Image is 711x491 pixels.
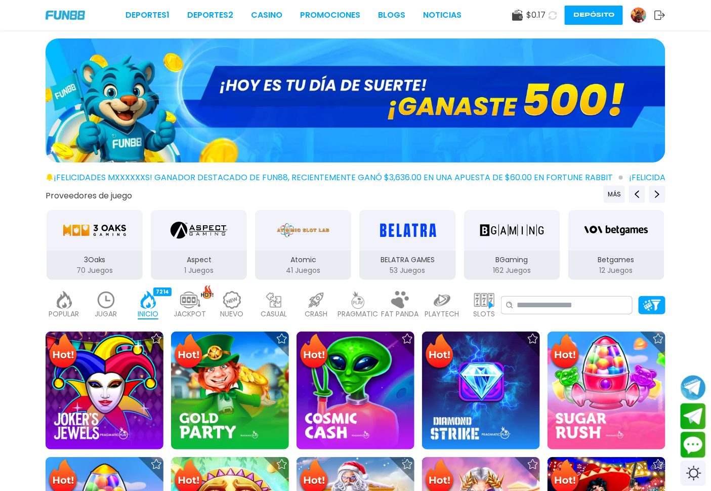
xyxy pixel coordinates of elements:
p: 162 Juegos [464,265,560,276]
img: Hot [47,333,79,372]
button: Proveedores de juego [46,190,132,201]
img: Hot [298,333,330,372]
img: pragmatic_light.webp [348,291,368,309]
img: home_active.webp [138,291,158,309]
img: Avatar [631,8,646,23]
div: 7214 [153,288,172,296]
span: $ 0.17 [526,9,546,21]
p: 41 Juegos [255,265,351,276]
img: BELATRA GAMES [375,216,439,244]
img: Hot [172,333,205,372]
img: 3Oaks [63,216,127,244]
img: Betgames [584,216,648,244]
button: BELATRA GAMES [355,209,459,281]
p: PLAYTECH [425,309,459,319]
button: Aspect [147,209,251,281]
button: Join telegram [681,403,706,430]
button: Depósito [565,6,623,25]
button: Contact customer service [681,432,706,458]
img: playtech_light.webp [432,291,452,309]
img: jackpot_light.webp [180,291,200,309]
img: Hot [423,333,456,372]
img: Atomic [275,216,331,244]
p: NUEVO [221,309,244,319]
img: recent_light.webp [96,291,116,309]
p: Aspect [151,255,247,265]
p: PRAGMATIC [338,309,379,319]
img: Gold Party [171,332,289,449]
a: BLOGS [378,9,405,21]
a: Avatar [631,7,654,23]
img: fat_panda_light.webp [390,291,410,309]
img: Hot [549,333,581,372]
span: ¡FELICIDADES mxxxxxxs! GANADOR DESTACADO DE FUN88, RECIENTEMENTE GANÓ $3,636.00 EN UNA APUESTA DE... [54,172,623,184]
p: POPULAR [49,309,79,319]
p: Betgames [568,255,664,265]
a: Deportes1 [126,9,170,21]
a: Promociones [300,9,360,21]
button: Previous providers [604,186,625,203]
button: Atomic [251,209,355,281]
p: 70 Juegos [47,265,143,276]
p: JACKPOT [174,309,206,319]
button: Join telegram channel [681,375,706,401]
p: SLOTS [473,309,495,319]
img: Diamond Strike [422,332,540,449]
button: 3Oaks [43,209,147,281]
img: Cosmic Cash [297,332,414,449]
p: JUGAR [95,309,117,319]
button: Previous providers [629,186,645,203]
p: BELATRA GAMES [359,255,455,265]
button: Next providers [649,186,665,203]
img: GANASTE 500 [46,38,665,162]
img: popular_light.webp [54,291,74,309]
p: BGaming [464,255,560,265]
img: Sugar Rush [548,332,665,449]
p: 1 Juegos [151,265,247,276]
img: casual_light.webp [264,291,284,309]
a: NOTICIAS [423,9,462,21]
img: hot [201,285,214,299]
p: CASUAL [261,309,287,319]
img: Aspect [171,216,227,244]
div: Switch theme [681,461,706,486]
p: INICIO [138,309,158,319]
img: slots_light.webp [474,291,494,309]
img: Platform Filter [643,300,661,310]
p: Atomic [255,255,351,265]
img: new_light.webp [222,291,242,309]
p: FAT PANDA [382,309,419,319]
a: CASINO [251,9,282,21]
p: 3Oaks [47,255,143,265]
p: CRASH [305,309,327,319]
button: BGaming [460,209,564,281]
a: Deportes2 [187,9,233,21]
img: Company Logo [46,11,85,19]
img: BGaming [480,216,544,244]
img: Joker's Jewels [46,332,163,449]
button: Betgames [564,209,668,281]
p: 53 Juegos [359,265,455,276]
p: 12 Juegos [568,265,664,276]
img: crash_light.webp [306,291,326,309]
